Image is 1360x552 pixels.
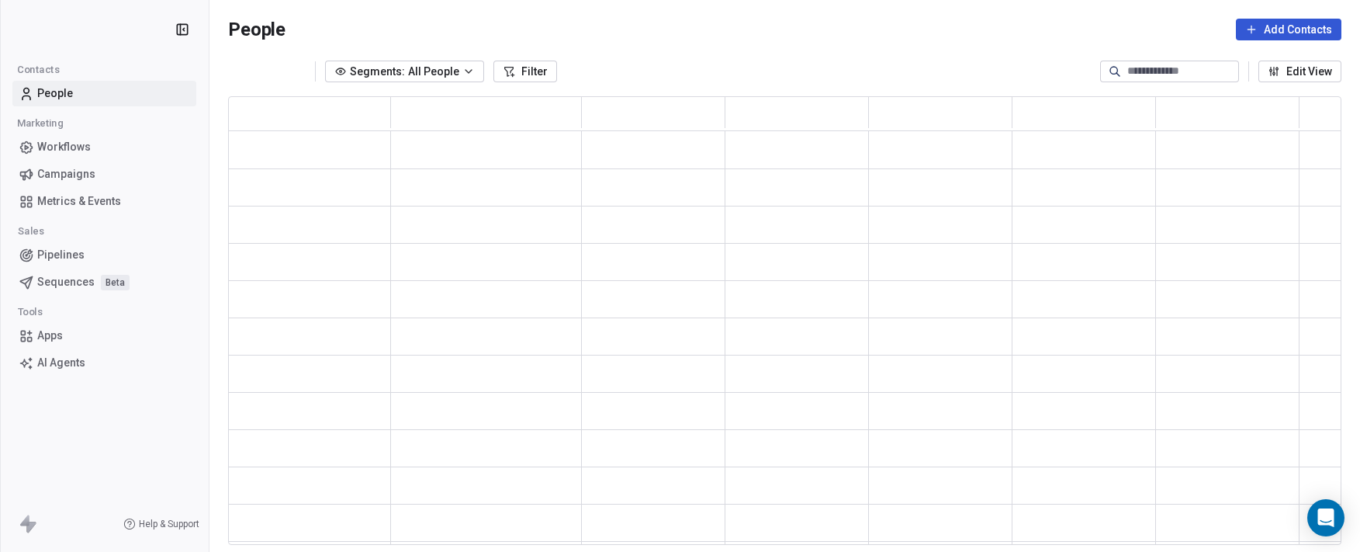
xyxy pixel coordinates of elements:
span: Contacts [10,58,67,82]
span: Metrics & Events [37,193,121,210]
span: Workflows [37,139,91,155]
button: Edit View [1258,61,1341,82]
div: Open Intercom Messenger [1307,499,1344,536]
span: Beta [101,275,130,290]
a: Campaigns [12,161,196,187]
span: Help & Support [139,518,199,530]
button: Add Contacts [1236,19,1341,40]
a: People [12,81,196,106]
span: Tools [11,300,50,324]
span: People [228,18,285,41]
button: Filter [493,61,557,82]
span: People [37,85,73,102]
span: Segments: [350,64,405,80]
a: AI Agents [12,350,196,376]
span: Sales [11,220,51,243]
span: Campaigns [37,166,95,182]
a: Workflows [12,134,196,160]
a: Metrics & Events [12,189,196,214]
a: SequencesBeta [12,269,196,295]
span: All People [408,64,459,80]
span: Pipelines [37,247,85,263]
a: Help & Support [123,518,199,530]
span: AI Agents [37,355,85,371]
span: Apps [37,328,63,344]
span: Marketing [10,112,70,135]
span: Sequences [37,274,95,290]
a: Pipelines [12,242,196,268]
a: Apps [12,323,196,349]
